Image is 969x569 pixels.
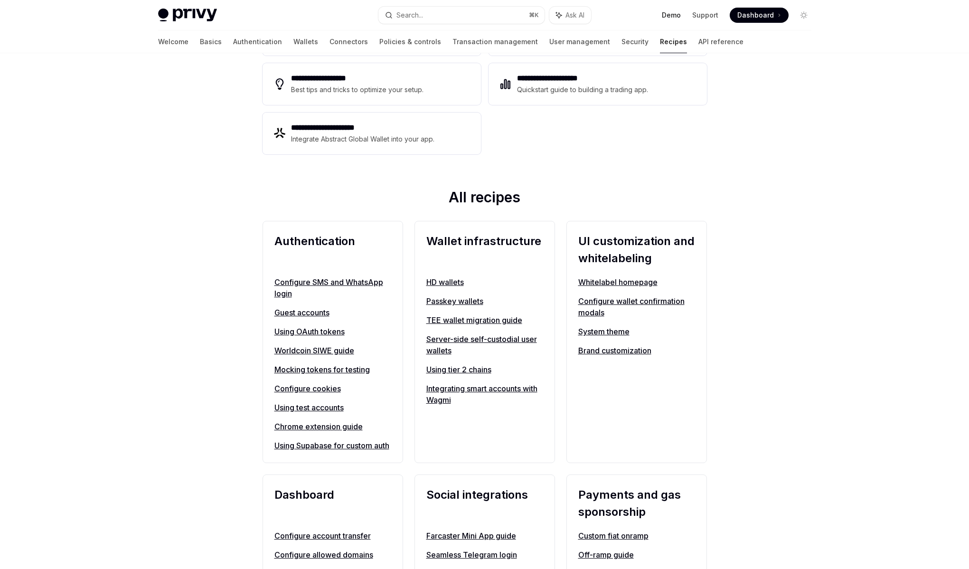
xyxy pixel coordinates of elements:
h2: Social integrations [426,486,543,521]
a: Worldcoin SIWE guide [274,345,391,356]
h2: Wallet infrastructure [426,233,543,267]
a: Custom fiat onramp [578,530,695,541]
a: Farcaster Mini App guide [426,530,543,541]
a: Welcome [158,30,188,53]
a: Passkey wallets [426,295,543,307]
h2: Authentication [274,233,391,267]
a: Using tier 2 chains [426,364,543,375]
span: ⌘ K [529,11,539,19]
div: Best tips and tricks to optimize your setup. [291,84,425,95]
a: Support [692,10,718,20]
a: Brand customization [578,345,695,356]
a: Configure wallet confirmation modals [578,295,695,318]
a: User management [549,30,610,53]
a: Connectors [329,30,368,53]
h2: Dashboard [274,486,391,521]
button: Search...⌘K [378,7,545,24]
h2: Payments and gas sponsorship [578,486,695,521]
a: Recipes [660,30,687,53]
a: TEE wallet migration guide [426,314,543,326]
div: Search... [396,9,423,21]
a: Policies & controls [379,30,441,53]
a: Basics [200,30,222,53]
a: Chrome extension guide [274,421,391,432]
a: Wallets [293,30,318,53]
a: Configure cookies [274,383,391,394]
h2: UI customization and whitelabeling [578,233,695,267]
a: Whitelabel homepage [578,276,695,288]
span: Dashboard [737,10,774,20]
a: Integrating smart accounts with Wagmi [426,383,543,406]
a: Transaction management [452,30,538,53]
div: Integrate Abstract Global Wallet into your app. [291,133,435,145]
a: Guest accounts [274,307,391,318]
div: Quickstart guide to building a trading app. [517,84,649,95]
a: Dashboard [730,8,789,23]
a: Using Supabase for custom auth [274,440,391,451]
a: Using OAuth tokens [274,326,391,337]
a: Mocking tokens for testing [274,364,391,375]
a: Configure account transfer [274,530,391,541]
a: Using test accounts [274,402,391,413]
h2: All recipes [263,189,707,209]
a: Seamless Telegram login [426,549,543,560]
a: Configure SMS and WhatsApp login [274,276,391,299]
a: System theme [578,326,695,337]
a: HD wallets [426,276,543,288]
a: Security [621,30,649,53]
span: Ask AI [565,10,584,20]
img: light logo [158,9,217,22]
a: API reference [698,30,743,53]
button: Toggle dark mode [796,8,811,23]
a: Authentication [233,30,282,53]
a: Off-ramp guide [578,549,695,560]
button: Ask AI [549,7,591,24]
a: Configure allowed domains [274,549,391,560]
a: Server-side self-custodial user wallets [426,333,543,356]
a: Demo [662,10,681,20]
